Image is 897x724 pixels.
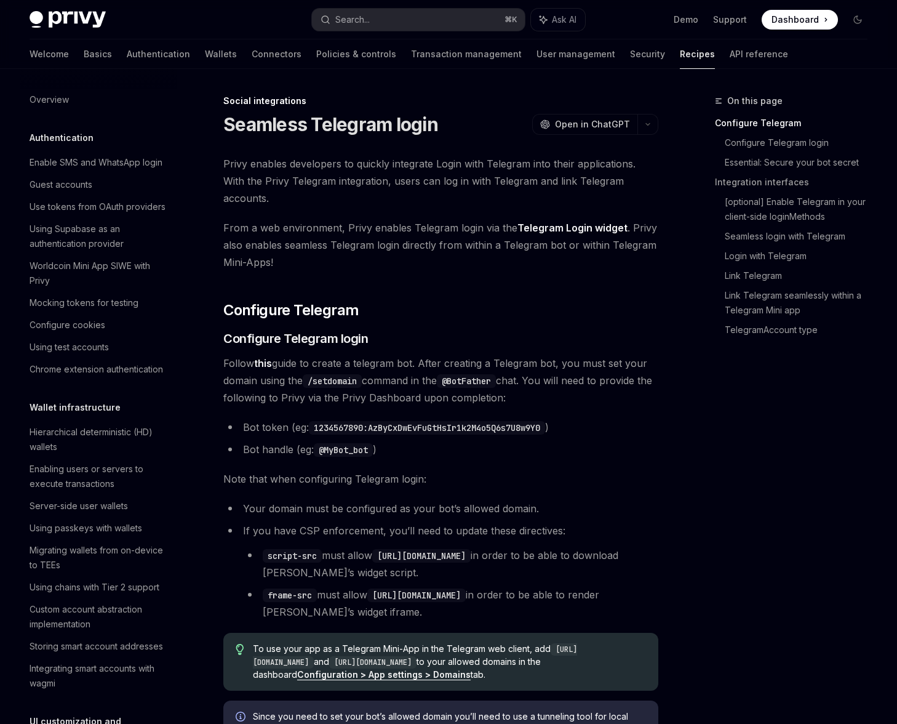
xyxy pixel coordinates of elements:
[20,218,177,255] a: Using Supabase as an authentication provider
[555,118,630,131] span: Open in ChatGPT
[223,95,658,107] div: Social integrations
[725,192,877,227] a: [optional] Enable Telegram in your client-side loginMethods
[252,39,301,69] a: Connectors
[30,296,138,310] div: Mocking tokens for testing
[20,598,177,635] a: Custom account abstraction implementation
[30,259,170,288] div: Worldcoin Mini App SIWE with Privy
[367,589,466,602] code: [URL][DOMAIN_NAME]
[372,549,471,563] code: [URL][DOMAIN_NAME]
[30,11,106,28] img: dark logo
[30,318,105,332] div: Configure cookies
[725,153,877,172] a: Essential: Secure your bot secret
[30,462,170,491] div: Enabling users or servers to execute transactions
[630,39,665,69] a: Security
[223,355,658,406] span: Follow guide to create a telegram bot. After creating a Telegram bot, you must set your domain us...
[223,470,658,488] span: Note that when configuring Telegram login:
[411,39,522,69] a: Transaction management
[437,374,496,388] code: @BotFather
[20,495,177,517] a: Server-side user wallets
[20,658,177,694] a: Integrating smart accounts with wagmi
[223,441,658,458] li: Bot handle (eg: )
[205,39,237,69] a: Wallets
[30,499,128,513] div: Server-side user wallets
[84,39,112,69] a: Basics
[314,443,373,457] code: @MyBot_bot
[30,222,170,251] div: Using Supabase as an authentication provider
[30,521,142,536] div: Using passkeys with wallets
[20,151,177,174] a: Enable SMS and WhatsApp login
[309,421,545,435] code: 1234567890:AzByCxDwEvFuGtHsIr1k2M4o5Q6s7U8w9Y0
[20,458,177,495] a: Enabling users or servers to execute transactions
[223,500,658,517] li: Your domain must be configured as your bot’s allowed domain.
[20,539,177,576] a: Migrating wallets from on-device to TEEs
[263,589,317,602] code: frame-src
[30,639,163,654] div: Storing smart account addresses
[725,227,877,246] a: Seamless login with Telegram
[30,602,170,632] div: Custom account abstraction implementation
[30,400,121,415] h5: Wallet infrastructure
[243,586,658,621] li: must allow in order to be able to render [PERSON_NAME]’s widget iframe.
[536,39,615,69] a: User management
[312,9,524,31] button: Search...⌘K
[30,92,69,107] div: Overview
[223,419,658,436] li: Bot token (eg: )
[223,219,658,271] span: From a web environment, Privy enables Telegram login via the . Privy also enables seamless Telegr...
[20,255,177,292] a: Worldcoin Mini App SIWE with Privy
[335,12,370,27] div: Search...
[531,9,585,31] button: Ask AI
[725,246,877,266] a: Login with Telegram
[552,14,576,26] span: Ask AI
[713,14,747,26] a: Support
[771,14,819,26] span: Dashboard
[223,330,368,347] span: Configure Telegram login
[30,362,163,377] div: Chrome extension authentication
[727,94,783,108] span: On this page
[20,635,177,658] a: Storing smart account addresses
[680,39,715,69] a: Recipes
[848,10,867,30] button: Toggle dark mode
[297,669,471,680] a: Configuration > App settings > Domains
[254,357,272,370] a: this
[253,643,646,681] span: To use your app as a Telegram Mini-App in the Telegram web client, add and to your allowed domain...
[715,172,877,192] a: Integration interfaces
[20,292,177,314] a: Mocking tokens for testing
[30,131,94,145] h5: Authentication
[223,155,658,207] span: Privy enables developers to quickly integrate Login with Telegram into their applications. With t...
[30,425,170,454] div: Hierarchical deterministic (HD) wallets
[674,14,698,26] a: Demo
[20,358,177,380] a: Chrome extension authentication
[263,549,322,563] code: script-src
[253,643,577,669] code: [URL][DOMAIN_NAME]
[30,543,170,573] div: Migrating wallets from on-device to TEEs
[30,580,159,595] div: Using chains with Tier 2 support
[30,199,165,214] div: Use tokens from OAuth providers
[20,89,177,111] a: Overview
[725,320,877,340] a: TelegramAccount type
[762,10,838,30] a: Dashboard
[725,133,877,153] a: Configure Telegram login
[30,661,170,691] div: Integrating smart accounts with wagmi
[223,300,359,320] span: Configure Telegram
[329,656,417,669] code: [URL][DOMAIN_NAME]
[20,517,177,539] a: Using passkeys with wallets
[223,113,438,135] h1: Seamless Telegram login
[20,421,177,458] a: Hierarchical deterministic (HD) wallets
[236,644,244,655] svg: Tip
[730,39,788,69] a: API reference
[30,177,92,192] div: Guest accounts
[316,39,396,69] a: Policies & controls
[30,155,162,170] div: Enable SMS and WhatsApp login
[20,196,177,218] a: Use tokens from OAuth providers
[725,266,877,286] a: Link Telegram
[532,114,637,135] button: Open in ChatGPT
[20,314,177,336] a: Configure cookies
[20,174,177,196] a: Guest accounts
[715,113,877,133] a: Configure Telegram
[30,340,109,355] div: Using test accounts
[725,286,877,320] a: Link Telegram seamlessly within a Telegram Mini app
[223,522,658,621] li: If you have CSP enforcement, you’ll need to update these directives:
[236,712,248,724] svg: Info
[517,222,628,235] a: Telegram Login widget
[243,547,658,581] li: must allow in order to be able to download [PERSON_NAME]’s widget script.
[20,336,177,358] a: Using test accounts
